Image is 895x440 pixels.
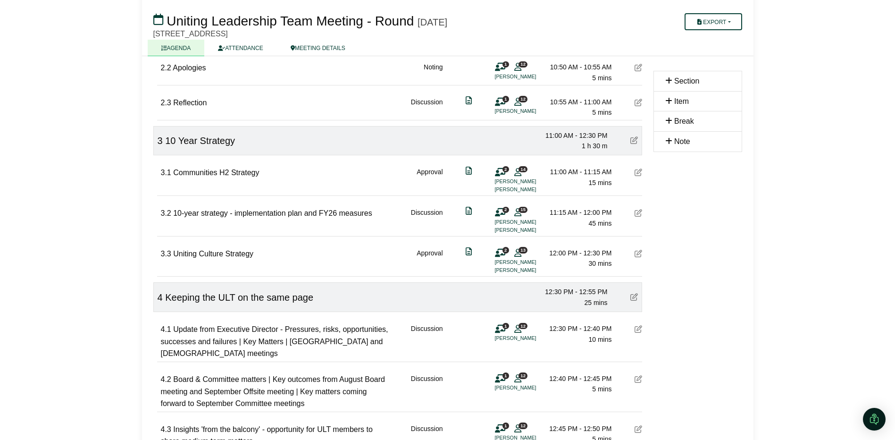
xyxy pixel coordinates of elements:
span: 12 [519,323,527,329]
span: [STREET_ADDRESS] [153,30,228,38]
div: Discussion [411,323,443,360]
div: 11:00 AM - 12:30 PM [542,130,608,141]
a: AGENDA [148,40,205,56]
span: 2 [502,207,509,213]
div: Noting [424,62,443,83]
span: 30 mins [588,260,611,267]
span: 4 [158,292,163,303]
span: Apologies [173,64,206,72]
div: 12:45 PM - 12:50 PM [546,423,612,434]
span: 4.2 [161,375,171,383]
span: 14 [519,166,527,172]
li: [PERSON_NAME] [495,186,566,194]
span: 3 [158,135,163,146]
span: 1 [502,96,509,102]
span: Reflection [173,99,207,107]
span: 1 [502,61,509,68]
li: [PERSON_NAME] [495,226,566,234]
div: 12:40 PM - 12:45 PM [546,373,612,384]
span: 1 [502,323,509,329]
li: [PERSON_NAME] [495,73,566,81]
span: 5 mins [592,74,611,82]
div: 10:50 AM - 10:55 AM [546,62,612,72]
span: 15 mins [588,179,611,186]
span: 3.2 [161,209,171,217]
button: Export [685,13,742,30]
span: Note [674,137,690,145]
div: 12:30 PM - 12:55 PM [542,287,608,297]
span: Section [674,77,699,85]
span: 5 mins [592,385,611,393]
div: 12:00 PM - 12:30 PM [546,248,612,258]
span: Update from Executive Director - Pressures, risks, opportunities, successes and failures | Key Ma... [161,325,388,357]
a: ATTENDANCE [204,40,276,56]
span: 2 [502,166,509,172]
span: 1 h 30 m [582,142,607,150]
span: 1 [502,423,509,429]
span: Break [674,117,694,125]
div: Discussion [411,207,443,234]
span: Item [674,97,689,105]
span: 12 [519,372,527,379]
li: [PERSON_NAME] [495,218,566,226]
div: Open Intercom Messenger [863,408,886,431]
span: 2 [502,247,509,253]
span: 3.3 [161,250,171,258]
span: Uniting Culture Strategy [173,250,253,258]
div: 10:55 AM - 11:00 AM [546,97,612,107]
span: 2.2 [161,64,171,72]
span: Communities H2 Strategy [173,169,259,177]
span: 10 Year Strategy [165,135,235,146]
div: Approval [417,248,443,275]
span: 12 [519,423,527,429]
li: [PERSON_NAME] [495,107,566,115]
span: 12 [519,96,527,102]
li: [PERSON_NAME] [495,334,566,342]
div: 11:15 AM - 12:00 PM [546,207,612,218]
span: 1 [502,372,509,379]
span: 45 mins [588,220,611,227]
a: MEETING DETAILS [277,40,359,56]
span: 25 mins [584,299,607,306]
span: 2.3 [161,99,171,107]
span: Board & Committee matters | Key outcomes from August Board meeting and September Offsite meeting ... [161,375,385,407]
li: [PERSON_NAME] [495,258,566,266]
li: [PERSON_NAME] [495,178,566,186]
div: 12:30 PM - 12:40 PM [546,323,612,334]
span: 15 [519,207,527,213]
div: [DATE] [418,17,447,28]
div: Discussion [411,97,443,118]
span: 4.1 [161,325,171,333]
div: 11:00 AM - 11:15 AM [546,167,612,177]
span: 12 [519,61,527,68]
div: Discussion [411,373,443,410]
span: Uniting Leadership Team Meeting - Round [167,14,414,28]
span: 4.3 [161,425,171,433]
div: Approval [417,167,443,194]
span: 13 [519,247,527,253]
span: Keeping the ULT on the same page [165,292,313,303]
span: 3.1 [161,169,171,177]
span: 10-year strategy - implementation plan and FY26 measures [173,209,372,217]
span: 5 mins [592,109,611,116]
span: 10 mins [588,336,611,343]
li: [PERSON_NAME] [495,384,566,392]
li: [PERSON_NAME] [495,266,566,274]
